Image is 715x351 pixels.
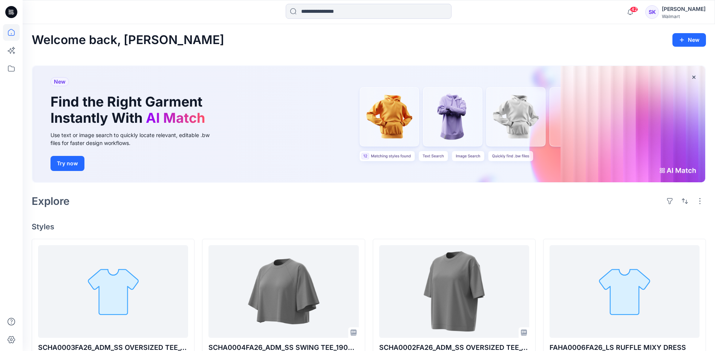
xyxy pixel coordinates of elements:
[51,156,84,171] button: Try now
[630,6,638,12] span: 42
[32,33,224,47] h2: Welcome back, [PERSON_NAME]
[672,33,706,47] button: New
[208,245,358,337] a: SCHA0004FA26_ADM_SS SWING TEE_190GSM
[662,5,706,14] div: [PERSON_NAME]
[550,245,700,337] a: FAHA0006FA26_LS RUFFLE MIXY DRESS
[54,77,66,86] span: New
[38,245,188,337] a: SCHA0003FA26_ADM_SS OVERSIZED TEE_140GSM
[645,5,659,19] div: SK
[146,110,205,126] span: AI Match
[51,131,220,147] div: Use text or image search to quickly locate relevant, editable .bw files for faster design workflows.
[51,94,209,126] h1: Find the Right Garment Instantly With
[32,195,70,207] h2: Explore
[32,222,706,231] h4: Styles
[662,14,706,19] div: Walmart
[379,245,529,337] a: SCHA0002FA26_ADM_SS OVERSIZED TEE_190GSM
